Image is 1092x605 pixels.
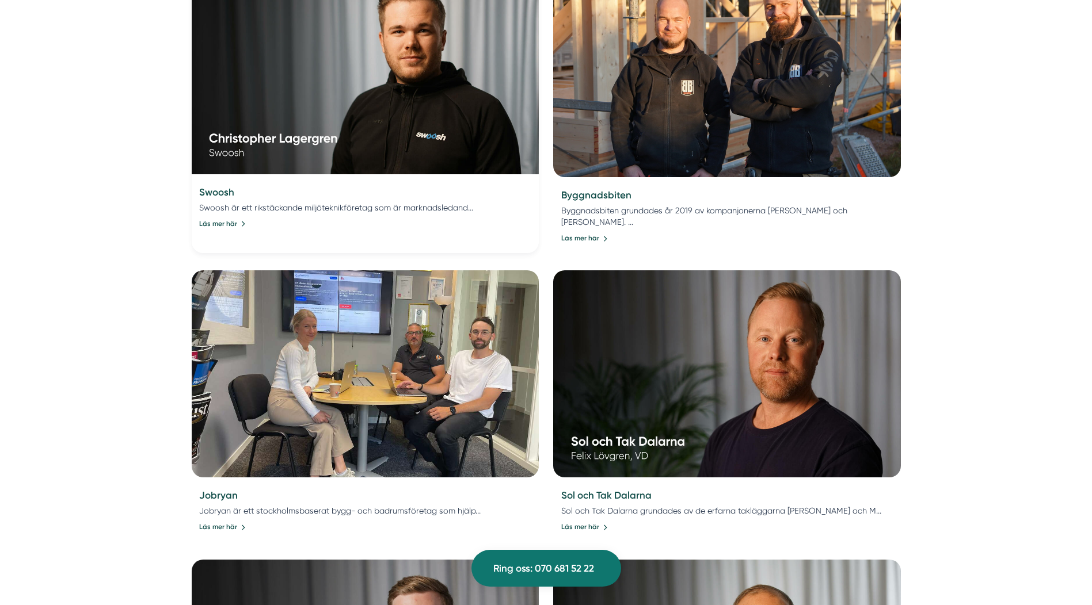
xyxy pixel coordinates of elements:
[561,233,608,244] a: Läs mer här
[561,189,631,201] a: Byggnadsbiten
[561,505,893,516] p: Sol och Tak Dalarna grundades av de erfarna takläggarna [PERSON_NAME] och M...
[192,270,539,477] img: Jobryan
[561,489,652,501] a: Sol och Tak Dalarna
[199,522,246,533] a: Läs mer här
[553,270,901,477] img: Nöjd kund
[561,522,608,533] a: Läs mer här
[471,550,621,587] a: Ring oss: 070 681 52 22
[199,186,234,198] a: Swoosh
[493,561,594,576] span: Ring oss: 070 681 52 22
[199,202,531,213] p: Swoosh är ett rikstäckande miljöteknikföretag som är marknadsledand...
[561,205,893,228] p: Byggnadsbiten grundades år 2019 av kompanjonerna [PERSON_NAME] och [PERSON_NAME]. ...
[199,219,246,229] a: Läs mer här
[199,505,531,516] p: Jobryan är ett stockholmsbaserat bygg- och badrumsföretag som hjälp...
[199,489,238,501] a: Jobryan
